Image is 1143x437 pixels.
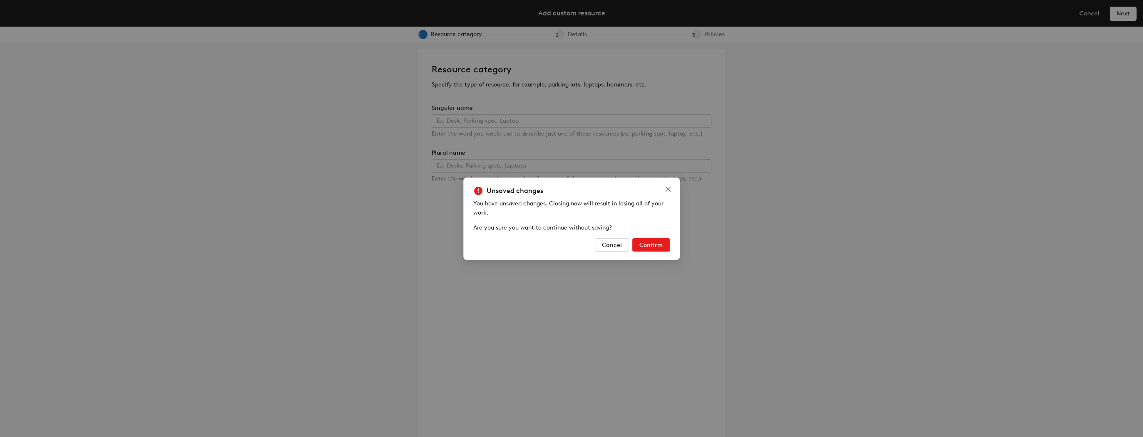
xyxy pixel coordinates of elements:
span: Cancel [602,241,622,248]
button: Close [661,183,675,196]
span: close [665,186,671,193]
div: Are you sure you want to continue without saving? [473,223,670,232]
div: You have unsaved changes. Closing now will result in losing all of your work. [473,199,670,217]
span: Confirm [639,241,663,248]
button: Confirm [632,238,670,252]
button: Cancel [595,238,629,252]
h5: Unsaved changes [487,186,543,196]
span: Close [661,186,675,193]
